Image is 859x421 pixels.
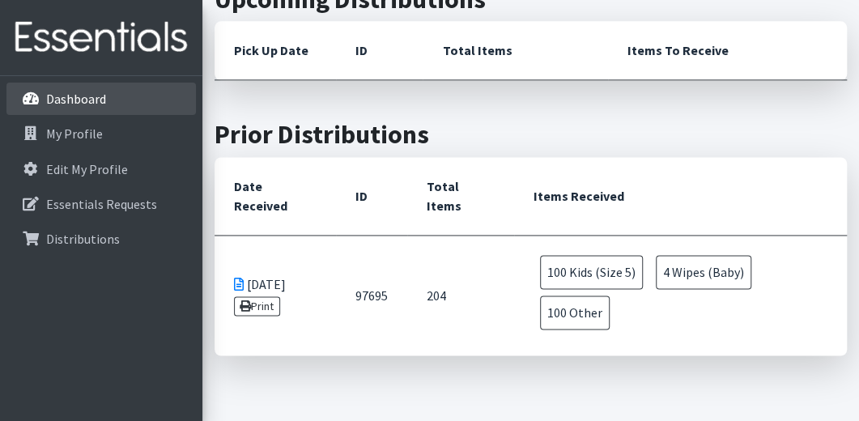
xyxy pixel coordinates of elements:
p: Essentials Requests [46,196,157,212]
th: Pick Up Date [215,21,336,80]
a: My Profile [6,117,196,150]
th: Total Items [423,21,608,80]
th: ID [336,21,423,80]
th: Total Items [407,157,514,236]
p: Edit My Profile [46,161,128,177]
th: Items To Receive [608,21,847,80]
span: 4 Wipes (Baby) [656,255,751,289]
th: Items Received [514,157,847,236]
a: Print [234,296,280,316]
td: [DATE] [215,235,336,355]
p: Distributions [46,231,120,247]
a: Distributions [6,223,196,255]
p: Dashboard [46,91,106,107]
th: Date Received [215,157,336,236]
span: 100 Other [540,296,610,330]
p: My Profile [46,125,103,142]
a: Edit My Profile [6,153,196,185]
a: Essentials Requests [6,188,196,220]
h2: Prior Distributions [215,119,847,150]
span: 100 Kids (Size 5) [540,255,643,289]
td: 204 [407,235,514,355]
img: HumanEssentials [6,11,196,65]
a: Dashboard [6,83,196,115]
th: ID [336,157,407,236]
td: 97695 [336,235,407,355]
